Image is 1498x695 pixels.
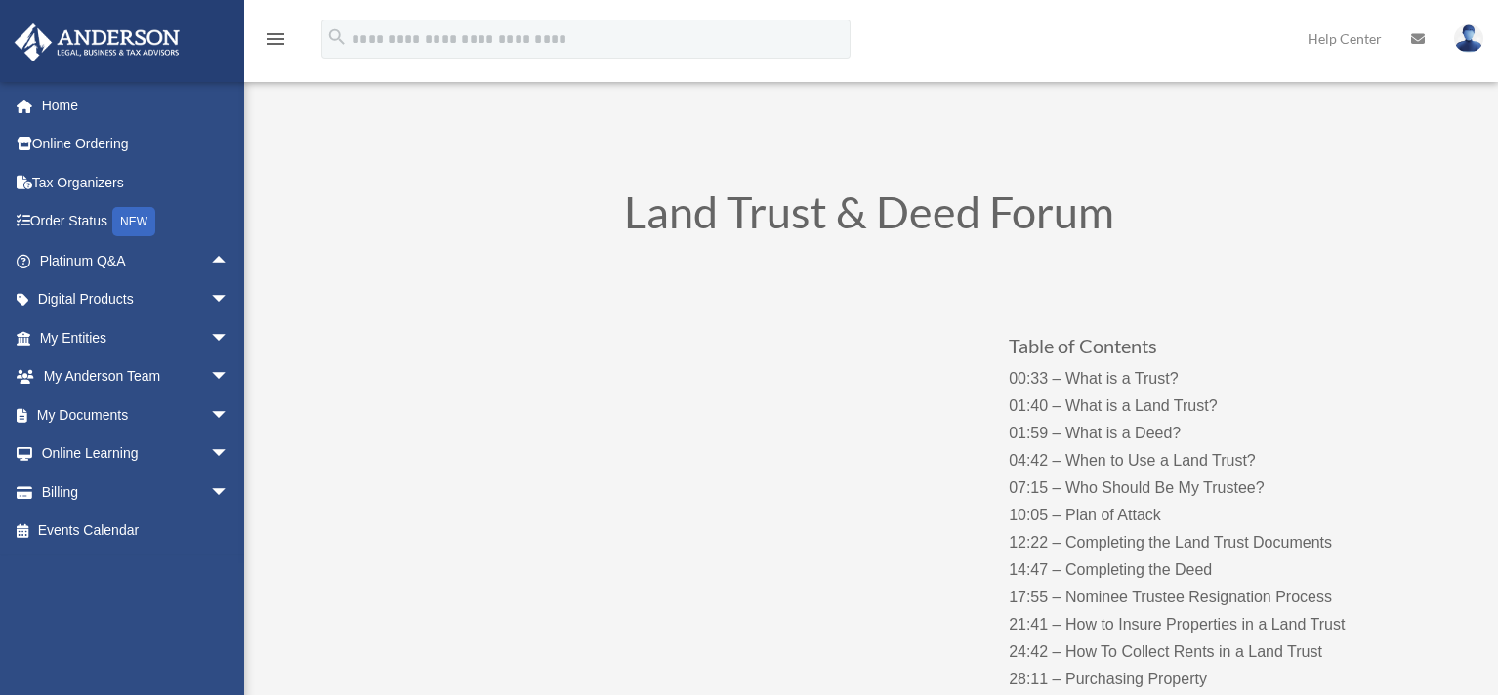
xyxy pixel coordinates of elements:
[1009,336,1394,365] h3: Table of Contents
[326,26,348,48] i: search
[14,395,259,434] a: My Documentsarrow_drop_down
[210,318,249,358] span: arrow_drop_down
[9,23,186,61] img: Anderson Advisors Platinum Portal
[14,241,259,280] a: Platinum Q&Aarrow_drop_up
[14,318,259,357] a: My Entitiesarrow_drop_down
[14,280,259,319] a: Digital Productsarrow_drop_down
[342,190,1396,244] h1: Land Trust & Deed Forum
[14,202,259,242] a: Order StatusNEW
[264,27,287,51] i: menu
[264,34,287,51] a: menu
[210,472,249,512] span: arrow_drop_down
[14,434,259,473] a: Online Learningarrow_drop_down
[112,207,155,236] div: NEW
[210,434,249,474] span: arrow_drop_down
[210,280,249,320] span: arrow_drop_down
[1454,24,1483,53] img: User Pic
[14,357,259,396] a: My Anderson Teamarrow_drop_down
[14,472,259,511] a: Billingarrow_drop_down
[210,395,249,435] span: arrow_drop_down
[14,125,259,164] a: Online Ordering
[210,241,249,281] span: arrow_drop_up
[14,511,259,551] a: Events Calendar
[210,357,249,397] span: arrow_drop_down
[14,86,259,125] a: Home
[14,163,259,202] a: Tax Organizers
